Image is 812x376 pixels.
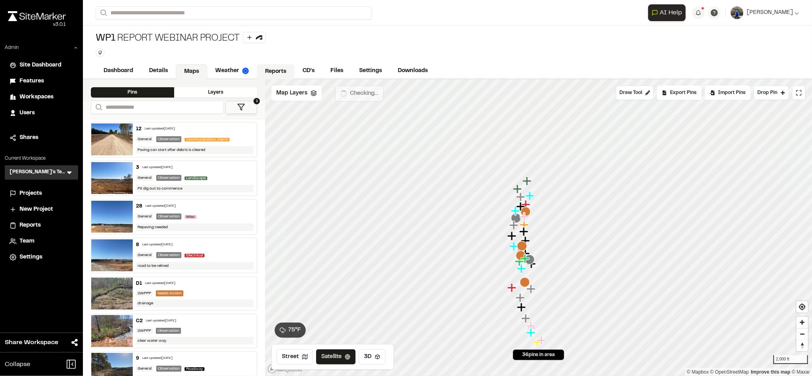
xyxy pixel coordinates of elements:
a: OpenStreetMap [710,369,749,375]
span: Shares [20,133,38,142]
div: drainage [136,300,254,307]
span: Users [20,109,35,117]
div: Map marker [516,202,527,212]
img: rebrand.png [8,11,66,21]
img: file [91,201,133,233]
div: Oh geez...please don't... [8,21,66,28]
div: SWPPP [136,328,153,334]
a: Features [10,77,73,86]
a: Projects [10,189,73,198]
div: SWPPP [136,290,153,296]
p: Current Workspace [5,155,78,162]
div: Map marker [520,220,530,230]
span: New Project [20,205,53,214]
div: Map marker [507,283,518,293]
div: Observation [156,366,181,372]
div: Last updated [DATE] [142,243,173,247]
img: file [91,278,133,309]
span: Landscape [185,176,207,180]
div: Observation [156,328,181,334]
div: Map marker [517,302,527,313]
div: Map marker [527,259,537,269]
button: Zoom out [796,328,808,340]
span: Export Pins [670,89,696,96]
button: Checking... [335,86,383,102]
a: Users [10,109,73,117]
div: Map marker [527,321,537,331]
button: Satellite [316,349,356,364]
span: 1 [254,98,260,104]
div: Needs Action [156,290,183,296]
a: CD's [295,63,322,78]
div: Map marker [525,255,535,265]
span: Projects [20,189,42,198]
span: Features [20,77,44,86]
img: file [91,315,133,347]
span: Settings [20,253,42,262]
div: 12 [136,125,142,133]
div: Map marker [509,241,520,252]
div: Map marker [519,227,530,237]
div: Map marker [517,264,527,274]
img: file [91,239,133,271]
img: file [91,123,133,155]
div: Map marker [521,200,532,210]
a: Map feedback [751,369,790,375]
span: Share Workspace [5,338,58,347]
div: General [136,175,153,181]
button: Zoom in [796,317,808,328]
div: Map marker [537,335,547,346]
p: Admin [5,44,19,51]
span: Draw Tool [619,89,642,96]
a: Maps [176,64,207,79]
div: General [136,213,153,219]
div: Observation [156,213,181,219]
span: Zoom out [796,329,808,340]
div: Layers [174,87,258,98]
span: Communication, Alarm [185,138,230,141]
div: Observation [156,252,181,258]
span: Reports [20,221,41,230]
div: Last updated [DATE] [145,281,175,286]
span: 36 pins in area [522,351,555,358]
div: Map marker [523,176,533,186]
div: 3 [136,164,139,171]
div: Map marker [516,293,526,303]
div: Map marker [521,313,532,324]
div: Pins [91,87,174,98]
div: Map marker [520,212,530,222]
button: Street [277,349,313,364]
div: Map marker [507,231,518,241]
button: Open AI Assistant [648,4,686,21]
div: Last updated [DATE] [145,127,175,131]
div: Repaving needed [136,223,254,231]
button: Find my location [796,301,808,313]
a: Reports [257,64,295,79]
div: Map marker [511,213,521,223]
span: Workspaces [20,93,53,102]
span: Drop Pin [757,89,777,96]
span: Map Layers [276,89,307,98]
div: Paving can start after debris is cleared [136,146,254,154]
div: Map marker [513,184,523,194]
div: Last updated [DATE] [142,356,173,361]
a: Mapbox logo [267,364,303,374]
div: road to be relined [136,262,254,270]
div: Map marker [509,220,520,231]
a: Downloads [390,63,436,78]
div: Report Webinar Project [96,32,266,45]
button: Reset bearing to north [796,340,808,351]
button: Drop Pin [754,86,789,100]
img: User [731,6,743,19]
div: C2 [136,317,143,325]
a: Weather [207,63,257,78]
div: Last updated [DATE] [145,204,176,209]
h3: [PERSON_NAME]'s Test [10,168,65,176]
div: Pit dig out to commence [136,185,254,192]
span: AI Help [660,8,682,18]
a: Reports [10,221,73,230]
button: Search [96,6,110,20]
